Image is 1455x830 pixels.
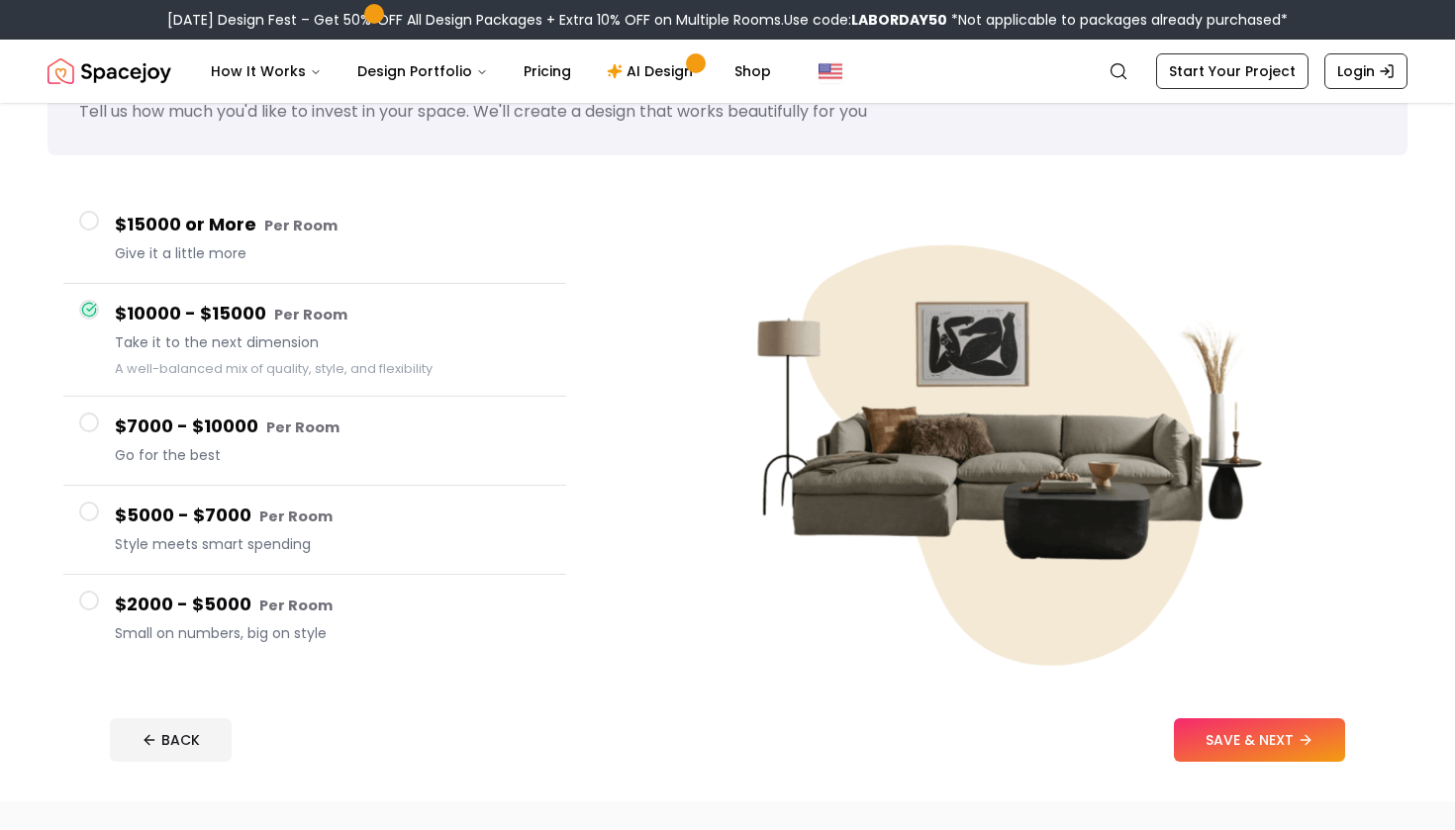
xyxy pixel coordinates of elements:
[341,51,504,91] button: Design Portfolio
[115,534,550,554] span: Style meets smart spending
[115,591,550,619] h4: $2000 - $5000
[63,195,566,284] button: $15000 or More Per RoomGive it a little more
[63,397,566,486] button: $7000 - $10000 Per RoomGo for the best
[274,305,347,324] small: Per Room
[63,575,566,663] button: $2000 - $5000 Per RoomSmall on numbers, big on style
[115,211,550,239] h4: $15000 or More
[48,51,171,91] a: Spacejoy
[259,507,333,526] small: Per Room
[48,51,171,91] img: Spacejoy Logo
[115,360,433,377] small: A well-balanced mix of quality, style, and flexibility
[947,10,1288,30] span: *Not applicable to packages already purchased*
[1174,718,1345,762] button: SAVE & NEXT
[115,243,550,263] span: Give it a little more
[115,502,550,530] h4: $5000 - $7000
[851,10,947,30] b: LABORDAY50
[591,51,715,91] a: AI Design
[63,284,566,397] button: $10000 - $15000 Per RoomTake it to the next dimensionA well-balanced mix of quality, style, and f...
[167,10,1288,30] div: [DATE] Design Fest – Get 50% OFF All Design Packages + Extra 10% OFF on Multiple Rooms.
[79,100,1376,124] p: Tell us how much you'd like to invest in your space. We'll create a design that works beautifully...
[266,417,339,437] small: Per Room
[110,718,232,762] button: BACK
[819,59,842,83] img: United States
[508,51,587,91] a: Pricing
[115,445,550,465] span: Go for the best
[115,300,550,328] h4: $10000 - $15000
[115,413,550,441] h4: $7000 - $10000
[784,10,947,30] span: Use code:
[1324,53,1407,89] a: Login
[264,216,338,235] small: Per Room
[115,623,550,643] span: Small on numbers, big on style
[63,486,566,575] button: $5000 - $7000 Per RoomStyle meets smart spending
[195,51,338,91] button: How It Works
[195,51,787,91] nav: Main
[1156,53,1309,89] a: Start Your Project
[259,596,333,615] small: Per Room
[719,51,787,91] a: Shop
[48,40,1407,103] nav: Global
[115,332,550,352] span: Take it to the next dimension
